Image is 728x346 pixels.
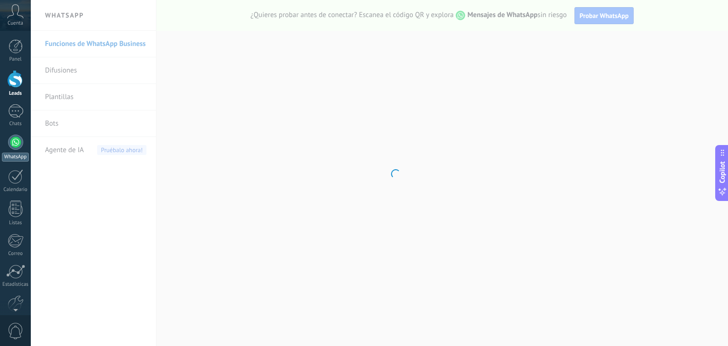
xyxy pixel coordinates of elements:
span: Cuenta [8,20,23,27]
div: Estadísticas [2,282,29,288]
div: Listas [2,220,29,226]
div: Calendario [2,187,29,193]
div: Panel [2,56,29,63]
span: Copilot [718,162,727,183]
div: Correo [2,251,29,257]
div: Leads [2,91,29,97]
div: Chats [2,121,29,127]
div: WhatsApp [2,153,29,162]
